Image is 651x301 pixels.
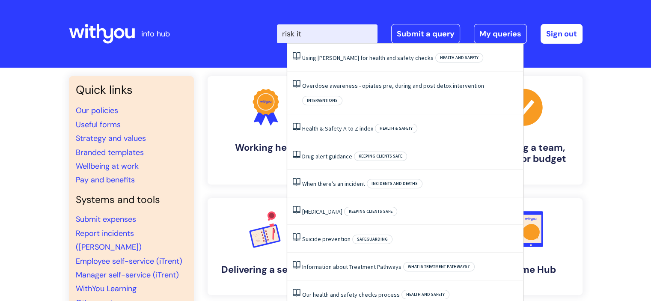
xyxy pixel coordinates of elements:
span: Incidents and deaths [367,179,422,188]
a: Information about Treatment Pathways [302,263,401,271]
a: Suicide prevention [302,235,351,243]
a: Our policies [76,105,118,116]
a: Delivering a service [208,198,324,295]
a: Wellbeing at work [76,161,139,171]
h3: Quick links [76,83,187,97]
span: Safeguarding [352,235,392,244]
a: Useful forms [76,119,121,130]
a: Manager self-service (iTrent) [76,270,179,280]
p: info hub [141,27,170,41]
a: Our health and safety checks process [302,291,400,298]
a: Employee self-service (iTrent) [76,256,182,266]
a: Pay and benefits [76,175,135,185]
h4: Working here [214,142,317,153]
a: Report incidents ([PERSON_NAME]) [76,228,142,252]
a: Using [PERSON_NAME] for health and safety checks [302,54,434,62]
h4: Managing a team, building or budget [473,142,576,165]
a: My queries [474,24,527,44]
span: Keeping clients safe [344,207,397,216]
a: Branded templates [76,147,144,158]
a: Submit expenses [76,214,136,224]
span: Health & Safety [375,124,417,133]
h4: Welcome Hub [473,264,576,275]
input: Search [277,24,378,43]
h4: Systems and tools [76,194,187,206]
div: | - [277,24,583,44]
span: Interventions [302,96,342,105]
a: When there’s an incident [302,180,365,188]
a: Submit a query [391,24,460,44]
a: WithYou Learning [76,283,137,294]
a: Drug alert guidance [302,152,352,160]
a: Managing a team, building or budget [466,76,583,185]
a: [MEDICAL_DATA] [302,208,342,215]
a: Overdose awareness - opiates pre, during and post detox intervention [302,82,484,89]
a: Health & Safety A to Z index [302,125,373,132]
span: Health and safety [401,290,449,299]
a: Working here [208,76,324,185]
h4: Delivering a service [214,264,317,275]
span: Keeping clients safe [354,152,407,161]
span: Health and safety [435,53,483,63]
a: Welcome Hub [466,198,583,295]
a: Sign out [541,24,583,44]
span: What is Treatment Pathways? [403,262,475,271]
a: Strategy and values [76,133,146,143]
